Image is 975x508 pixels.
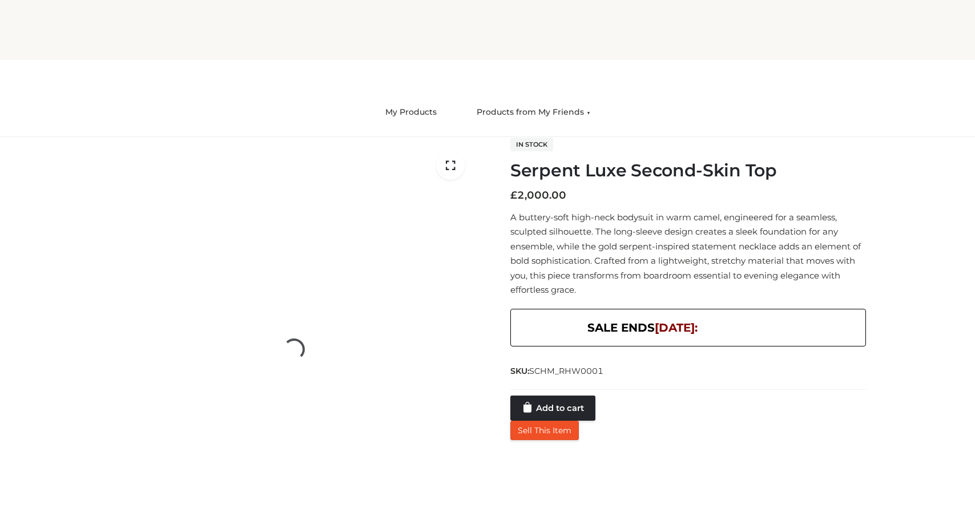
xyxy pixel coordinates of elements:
span: [DATE]: [655,321,698,334]
span: £ [510,189,517,201]
span: SKU: [510,364,605,378]
span: In stock [510,138,553,151]
a: My Products [377,100,445,125]
a: Add to cart [510,396,595,421]
p: A buttery-soft high-neck bodysuit in warm camel, engineered for a seamless, sculpted silhouette. ... [510,210,866,297]
a: Products from My Friends [468,100,599,125]
div: SALE ENDS [510,309,866,346]
bdi: 2,000.00 [510,189,566,201]
button: Sell This Item [510,421,579,440]
h1: Serpent Luxe Second-Skin Top [510,160,866,181]
span: SCHM_RHW0001 [529,366,603,376]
